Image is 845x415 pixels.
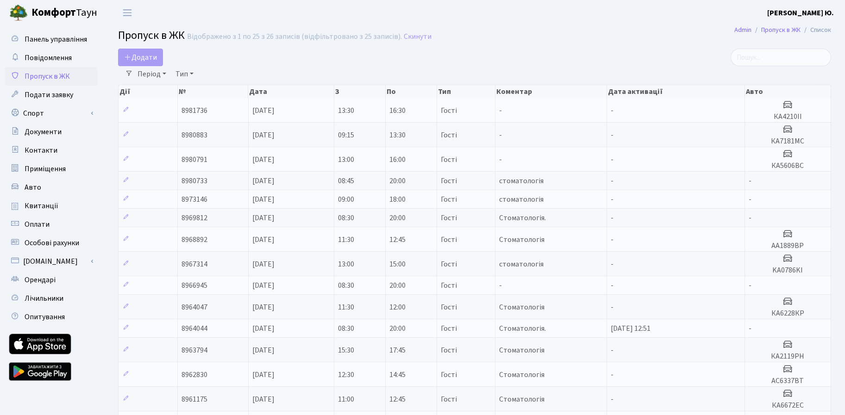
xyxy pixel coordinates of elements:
span: 11:00 [338,394,354,404]
span: - [499,130,502,140]
span: Гості [441,325,457,332]
span: Стоматологія [499,370,545,380]
span: 12:30 [338,370,354,380]
a: Приміщення [5,160,97,178]
span: Панель управління [25,34,87,44]
span: Гості [441,282,457,289]
span: - [611,194,613,204]
span: - [611,176,613,186]
a: Лічильники [5,289,97,308]
span: Гості [441,347,457,354]
a: Спорт [5,104,97,123]
span: - [611,280,613,291]
b: [PERSON_NAME] Ю. [767,8,834,18]
span: Стоматологія [499,302,545,312]
span: Гості [441,396,457,403]
span: 13:30 [389,130,406,140]
span: 8968892 [182,235,207,245]
a: Оплати [5,215,97,234]
span: - [749,176,751,186]
span: Оплати [25,219,50,229]
span: Лічильники [25,293,63,304]
th: Дата активації [607,85,745,98]
span: стоматологія [499,259,544,269]
span: 09:00 [338,194,354,204]
span: 8964044 [182,323,207,334]
span: - [611,345,613,355]
h5: КА2119РН [749,352,827,361]
span: Гості [441,196,457,203]
span: - [499,280,502,291]
span: Приміщення [25,164,66,174]
a: Пропуск в ЖК [761,25,801,35]
a: Admin [734,25,751,35]
span: 08:30 [338,213,354,223]
span: Стоматологія [499,235,545,245]
input: Пошук... [731,49,831,66]
a: Подати заявку [5,86,97,104]
span: [DATE] [252,345,275,355]
span: 12:00 [389,302,406,312]
span: [DATE] [252,302,275,312]
a: Опитування [5,308,97,326]
span: 08:30 [338,280,354,291]
span: [DATE] [252,280,275,291]
span: - [749,323,751,334]
div: Відображено з 1 по 25 з 26 записів (відфільтровано з 25 записів). [187,32,402,41]
th: Тип [437,85,495,98]
a: [DOMAIN_NAME] [5,252,97,271]
span: Додати [124,52,157,62]
span: Стоматологія. [499,323,546,334]
a: Період [134,66,170,82]
span: Гості [441,260,457,268]
a: Контакти [5,141,97,160]
a: Тип [172,66,197,82]
span: - [611,259,613,269]
span: - [611,213,613,223]
span: [DATE] [252,194,275,204]
a: Особові рахунки [5,234,97,252]
span: 17:45 [389,345,406,355]
h5: КА7181МС [749,137,827,146]
span: 09:15 [338,130,354,140]
th: По [386,85,437,98]
span: [DATE] [252,323,275,334]
span: - [499,105,502,116]
span: [DATE] [252,213,275,223]
span: Документи [25,127,62,137]
span: [DATE] [252,130,275,140]
a: Пропуск в ЖК [5,67,97,86]
img: logo.png [9,4,28,22]
h5: КА6228КР [749,309,827,318]
span: 8969812 [182,213,207,223]
span: 16:00 [389,155,406,165]
span: 13:30 [338,105,354,116]
span: Гості [441,177,457,185]
span: 8964047 [182,302,207,312]
th: № [178,85,248,98]
span: - [611,105,613,116]
span: - [611,370,613,380]
span: [DATE] [252,259,275,269]
span: - [749,280,751,291]
span: 8981736 [182,105,207,116]
span: - [611,302,613,312]
h5: КА4210ІІ [749,112,827,121]
span: 15:30 [338,345,354,355]
span: Стоматологія [499,345,545,355]
span: 11:30 [338,235,354,245]
th: Авто [745,85,831,98]
a: Документи [5,123,97,141]
a: Орендарі [5,271,97,289]
span: Таун [31,5,97,21]
b: Комфорт [31,5,76,20]
span: 13:00 [338,259,354,269]
span: 20:00 [389,213,406,223]
span: - [611,235,613,245]
span: Пропуск в ЖК [118,27,185,43]
span: 18:00 [389,194,406,204]
span: Стоматологія. [499,213,546,223]
span: 20:00 [389,280,406,291]
h5: АА1889ВР [749,242,827,250]
span: Гості [441,156,457,163]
